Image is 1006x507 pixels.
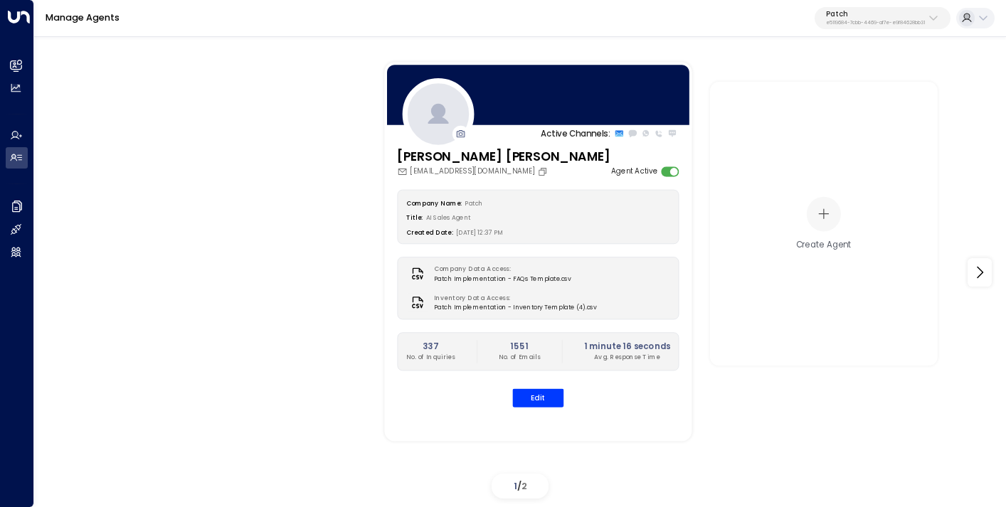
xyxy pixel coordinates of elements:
label: Inventory Data Access: [434,294,591,303]
button: Edit [512,388,563,407]
p: Patch [826,10,925,18]
button: Patche5119684-7cbb-4469-af7e-e9f84628bb31 [815,7,951,30]
div: [EMAIL_ADDRESS][DOMAIN_NAME] [397,166,610,177]
label: Company Name: [406,199,462,208]
label: Title: [406,213,423,222]
label: Agent Active [611,166,657,177]
span: Patch Implementation - Inventory Template (4).csv [434,303,597,312]
span: Patch [465,199,482,208]
div: / [492,474,549,498]
span: AI Sales Agent [426,213,471,222]
span: 1 [514,480,517,492]
p: e5119684-7cbb-4469-af7e-e9f84628bb31 [826,20,925,26]
p: Avg. Response Time [584,353,671,362]
h2: 1551 [499,340,541,352]
h2: 1 minute 16 seconds [584,340,671,352]
span: 2 [521,480,527,492]
span: [DATE] 12:37 PM [456,228,504,236]
span: Patch Implementation - FAQs Template.csv [434,274,571,283]
h3: [PERSON_NAME] [PERSON_NAME] [397,148,610,166]
a: Manage Agents [46,11,120,23]
p: No. of Inquiries [406,353,455,362]
label: Company Data Access: [434,265,566,274]
p: Active Channels: [541,127,610,139]
p: No. of Emails [499,353,541,362]
label: Created Date: [406,228,453,236]
h2: 337 [406,340,455,352]
button: Copy [538,166,551,176]
div: Create Agent [795,238,851,250]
